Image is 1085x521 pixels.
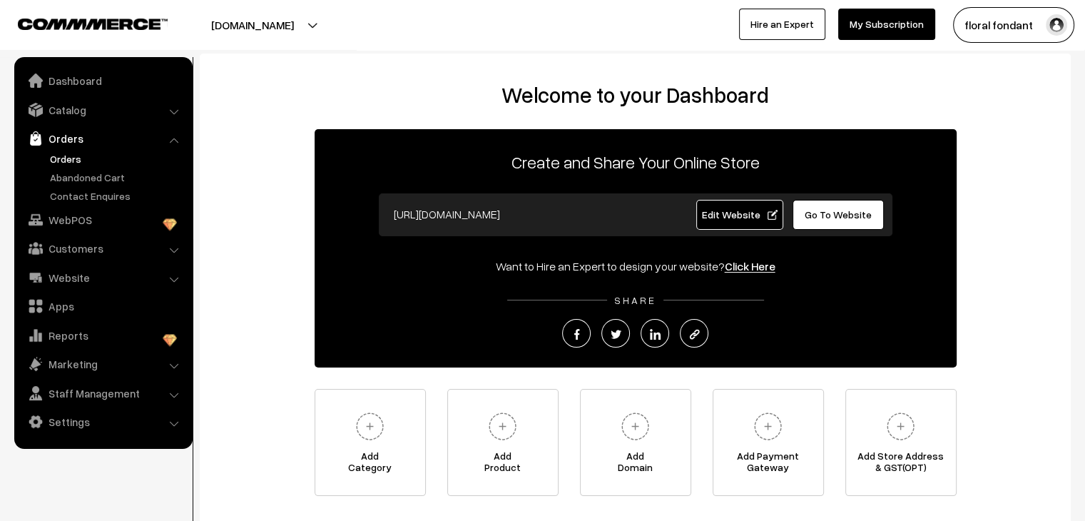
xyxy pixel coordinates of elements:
a: Apps [18,293,188,319]
span: Add Payment Gateway [713,450,823,479]
a: Abandoned Cart [46,170,188,185]
a: My Subscription [838,9,935,40]
a: Orders [46,151,188,166]
a: Go To Website [793,200,885,230]
span: Add Domain [581,450,691,479]
a: Add PaymentGateway [713,389,824,496]
span: SHARE [607,294,663,306]
a: AddDomain [580,389,691,496]
a: Edit Website [696,200,783,230]
a: COMMMERCE [18,14,143,31]
p: Create and Share Your Online Store [315,149,957,175]
span: Add Category [315,450,425,479]
button: floral fondant [953,7,1074,43]
a: Dashboard [18,68,188,93]
a: Orders [18,126,188,151]
img: plus.svg [881,407,920,446]
a: AddCategory [315,389,426,496]
a: Website [18,265,188,290]
div: Want to Hire an Expert to design your website? [315,258,957,275]
img: plus.svg [616,407,655,446]
a: Hire an Expert [739,9,825,40]
img: plus.svg [483,407,522,446]
h2: Welcome to your Dashboard [214,82,1056,108]
a: AddProduct [447,389,559,496]
button: [DOMAIN_NAME] [161,7,344,43]
span: Add Product [448,450,558,479]
a: Marketing [18,351,188,377]
a: Staff Management [18,380,188,406]
a: Reports [18,323,188,348]
img: plus.svg [748,407,788,446]
img: plus.svg [350,407,389,446]
a: Click Here [725,259,775,273]
a: Catalog [18,97,188,123]
a: Settings [18,409,188,435]
span: Go To Website [805,208,872,221]
a: Add Store Address& GST(OPT) [845,389,957,496]
a: Contact Enquires [46,188,188,203]
img: COMMMERCE [18,19,168,29]
img: user [1046,14,1067,36]
a: WebPOS [18,207,188,233]
span: Edit Website [701,208,778,221]
a: Customers [18,236,188,261]
span: Add Store Address & GST(OPT) [846,450,956,479]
